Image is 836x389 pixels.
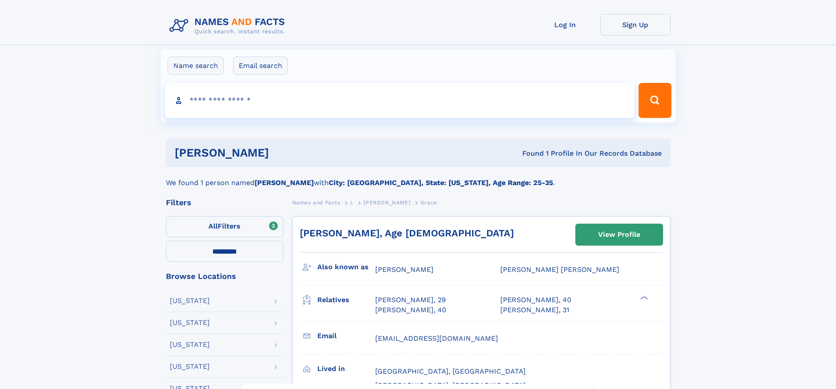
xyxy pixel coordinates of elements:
[600,14,671,36] a: Sign Up
[300,228,514,239] a: [PERSON_NAME], Age [DEMOGRAPHIC_DATA]
[375,334,498,343] span: [EMAIL_ADDRESS][DOMAIN_NAME]
[170,297,210,304] div: [US_STATE]
[639,83,671,118] button: Search Button
[317,328,375,343] h3: Email
[576,224,663,245] a: View Profile
[375,265,434,274] span: [PERSON_NAME]
[166,14,292,38] img: Logo Names and Facts
[166,199,283,207] div: Filters
[175,147,396,158] h1: [PERSON_NAME]
[350,200,354,206] span: L
[170,319,210,326] div: [US_STATE]
[317,293,375,307] h3: Relatives
[165,83,635,118] input: search input
[500,295,571,305] a: [PERSON_NAME], 40
[375,295,446,305] a: [PERSON_NAME], 29
[170,341,210,348] div: [US_STATE]
[420,200,437,206] span: Grace
[350,197,354,208] a: L
[638,295,649,301] div: ❯
[166,167,671,188] div: We found 1 person named with .
[375,305,446,315] a: [PERSON_NAME], 40
[363,197,410,208] a: [PERSON_NAME]
[208,222,218,230] span: All
[255,178,314,187] b: [PERSON_NAME]
[500,305,569,315] a: [PERSON_NAME], 31
[233,57,288,75] label: Email search
[317,361,375,376] h3: Lived in
[329,178,553,187] b: City: [GEOGRAPHIC_DATA], State: [US_STATE], Age Range: 25-35
[500,265,619,274] span: [PERSON_NAME] [PERSON_NAME]
[395,149,662,158] div: Found 1 Profile In Our Records Database
[166,216,283,237] label: Filters
[166,272,283,280] div: Browse Locations
[292,197,341,208] a: Names and Facts
[530,14,600,36] a: Log In
[317,260,375,275] h3: Also known as
[170,363,210,370] div: [US_STATE]
[598,225,640,245] div: View Profile
[375,367,526,375] span: [GEOGRAPHIC_DATA], [GEOGRAPHIC_DATA]
[363,200,410,206] span: [PERSON_NAME]
[168,57,224,75] label: Name search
